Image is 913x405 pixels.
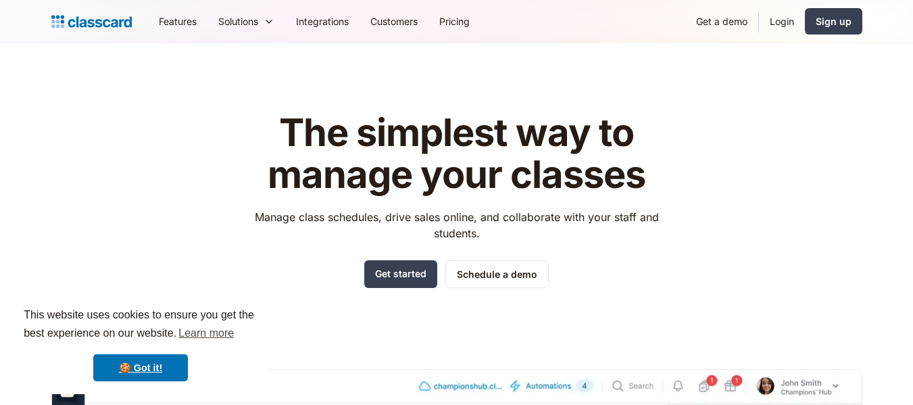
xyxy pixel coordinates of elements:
a: Customers [360,6,428,37]
a: Schedule a demo [445,260,549,288]
a: Features [148,6,207,37]
a: home [51,12,132,31]
a: Integrations [285,6,360,37]
a: Sign up [805,8,862,34]
a: dismiss cookie message [93,354,188,381]
a: Pricing [428,6,480,37]
div: Solutions [218,14,258,28]
span: This website uses cookies to ensure you get the best experience on our website. [24,307,257,343]
div: Sign up [816,14,852,28]
h1: The simplest way to manage your classes [242,112,671,195]
div: cookieconsent [11,294,270,394]
div: Solutions [207,6,285,37]
p: Manage class schedules, drive sales online, and collaborate with your staff and students. [242,209,671,241]
a: Get started [364,260,437,288]
a: learn more about cookies [176,323,236,343]
a: Get a demo [685,6,758,37]
a: Login [759,6,805,37]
